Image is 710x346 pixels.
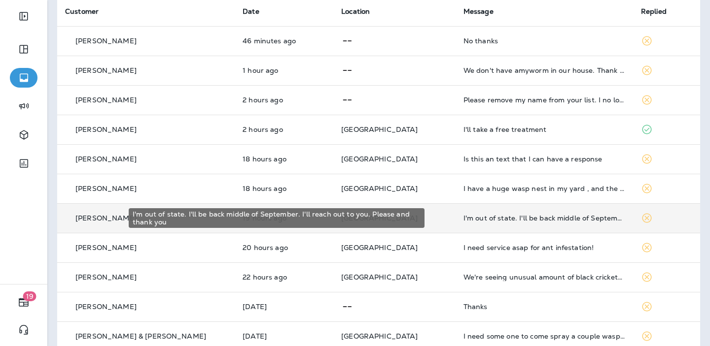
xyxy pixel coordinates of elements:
[23,291,36,301] span: 19
[463,273,625,281] div: We're seeing unusual amount of black crickets in the lawn.
[463,214,625,222] div: I'm out of state. I'll be back middle of September. I'll reach out to you. Please and thank you
[75,244,137,252] p: [PERSON_NAME]
[75,155,137,163] p: [PERSON_NAME]
[463,37,625,45] div: No thanks
[341,7,370,16] span: Location
[243,126,325,133] p: Sep 1, 2025 10:21 AM
[341,332,418,341] span: [GEOGRAPHIC_DATA]
[243,37,325,45] p: Sep 1, 2025 12:09 PM
[463,244,625,252] div: I need service asap for ant infestation!
[341,184,418,193] span: [GEOGRAPHIC_DATA]
[341,155,418,163] span: [GEOGRAPHIC_DATA]
[75,96,137,104] p: [PERSON_NAME]
[463,96,625,104] div: Please remove my name from your list. I no longer have a lawn to worry about. Thank You!!!
[341,243,418,252] span: [GEOGRAPHIC_DATA]
[463,155,625,163] div: Is this an text that I can have a response
[10,292,37,312] button: 19
[463,66,625,74] div: We don't have amyworm in our house. Thank you n good day
[641,7,667,16] span: Replied
[75,273,137,281] p: [PERSON_NAME]
[463,126,625,133] div: I'll take a free treatment
[65,7,99,16] span: Customer
[243,185,325,192] p: Aug 31, 2025 06:11 PM
[243,66,325,74] p: Sep 1, 2025 11:52 AM
[463,303,625,311] div: Thanks
[463,7,494,16] span: Message
[129,208,425,228] div: I'm out of state. I'll be back middle of September. I'll reach out to you. Please and thank you
[243,303,325,311] p: Aug 30, 2025 05:04 PM
[243,96,325,104] p: Sep 1, 2025 10:27 AM
[75,214,137,222] p: [PERSON_NAME]
[75,303,137,311] p: [PERSON_NAME]
[75,332,206,340] p: [PERSON_NAME] & [PERSON_NAME]
[243,7,259,16] span: Date
[463,332,625,340] div: I need some one to come spray a couple wasp nest
[341,273,418,282] span: [GEOGRAPHIC_DATA]
[243,332,325,340] p: Aug 30, 2025 10:34 AM
[463,185,625,192] div: I have a huge wasp nest in my yard , and the mosquitos are horrific. I thought these were things ...
[75,37,137,45] p: [PERSON_NAME]
[243,273,325,281] p: Aug 31, 2025 02:18 PM
[10,6,37,26] button: Expand Sidebar
[243,155,325,163] p: Aug 31, 2025 06:36 PM
[341,125,418,134] span: [GEOGRAPHIC_DATA]
[75,126,137,133] p: [PERSON_NAME]
[75,185,137,192] p: [PERSON_NAME]
[75,66,137,74] p: [PERSON_NAME]
[243,244,325,252] p: Aug 31, 2025 04:03 PM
